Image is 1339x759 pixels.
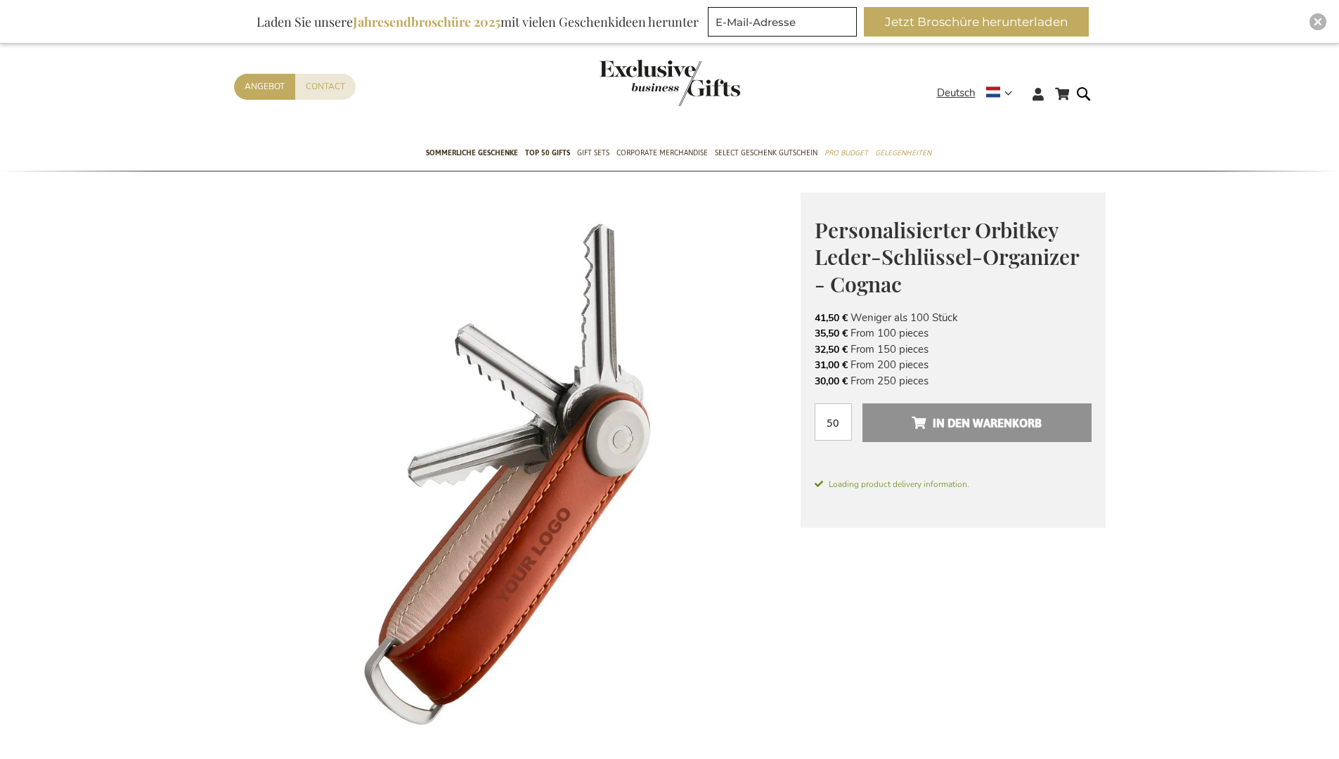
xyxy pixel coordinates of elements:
input: Menge [815,403,852,441]
span: Loading product delivery information. [815,478,1092,491]
input: E-Mail-Adresse [708,7,857,37]
span: 35,50 € [815,327,848,340]
span: 30,00 € [815,375,848,388]
li: From 150 pieces [815,342,1092,357]
div: Close [1309,13,1326,30]
button: Jetzt Broschüre herunterladen [864,7,1089,37]
li: From 100 pieces [815,325,1092,341]
a: Select Geschenk Gutschein [715,136,817,171]
a: TOP 50 Gifts [525,136,570,171]
li: Weniger als 100 Stück [815,310,1092,325]
span: Personalisierter Orbitkey Leder-Schlüssel-Organizer - Cognac [815,216,1079,298]
a: Pro Budget [824,136,868,171]
span: 41,50 € [815,311,848,325]
img: Close [1314,18,1322,26]
li: From 250 pieces [815,373,1092,389]
span: Sommerliche geschenke [426,145,518,160]
img: Personalisierter Orbitkey Leder-Schlüssel-Organizer - Cognac [234,193,801,759]
a: Contact [295,74,356,100]
a: store logo [600,60,670,106]
form: marketing offers and promotions [708,7,861,41]
span: Gelegenheiten [875,145,931,160]
a: Gelegenheiten [875,136,931,171]
span: Corporate Merchandise [616,145,708,160]
span: Select Geschenk Gutschein [715,145,817,160]
span: 32,50 € [815,343,848,356]
li: From 200 pieces [815,357,1092,372]
a: Corporate Merchandise [616,136,708,171]
span: Gift Sets [577,145,609,160]
div: Laden Sie unsere mit vielen Geschenkideen herunter [250,7,705,37]
img: Exclusive Business gifts logo [600,60,740,106]
span: Deutsch [937,85,976,101]
b: Jahresendbroschüre 2025 [353,13,500,30]
a: Gift Sets [577,136,609,171]
a: Sommerliche geschenke [426,136,518,171]
a: Angebot [234,74,295,100]
span: TOP 50 Gifts [525,145,570,160]
span: Pro Budget [824,145,868,160]
span: 31,00 € [815,358,848,372]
